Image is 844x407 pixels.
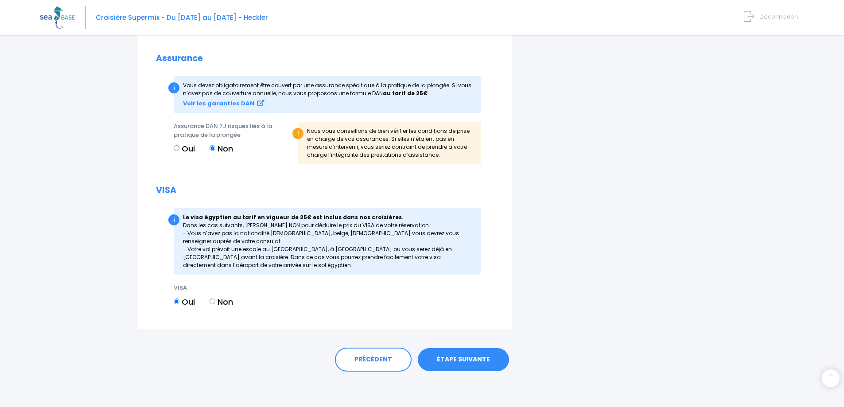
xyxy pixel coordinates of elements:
label: Oui [174,296,195,308]
strong: au tarif de 25€ [383,89,428,97]
a: ÉTAPE SUIVANTE [418,348,509,371]
label: Non [210,143,233,155]
input: Oui [174,145,179,151]
input: Non [210,145,215,151]
span: VISA [174,283,187,292]
label: Non [210,296,233,308]
div: Vous devez obligatoirement être couvert par une assurance spécifique à la pratique de la plong... [174,76,481,113]
input: Oui [174,298,179,304]
div: i [168,214,179,225]
h2: Assurance [156,54,494,64]
div: Nous vous conseillons de bien vérifier les conditions de prise en charge de vos assurances. Si el... [298,122,481,164]
strong: Voir les garanties DAN [183,99,254,108]
div: Dans les cas suivants, [PERSON_NAME] NON pour déduire le prix du VISA de votre réservation : - Vo... [174,208,481,275]
div: ! [292,128,303,139]
div: i [168,82,179,93]
input: Non [210,298,215,304]
strong: Le visa égyptien au tarif en vigueur de 25€ est inclus dans nos croisières. [183,213,404,221]
a: PRÉCÉDENT [335,348,412,372]
span: Croisière Supermix - Du [DATE] au [DATE] - Heckler [96,13,268,22]
h2: VISA [156,186,494,196]
a: Voir les garanties DAN [183,100,264,107]
label: Oui [174,143,195,155]
span: Assurance DAN 7J risques liés à la pratique de la plongée [174,122,272,139]
span: Déconnexion [759,12,798,21]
